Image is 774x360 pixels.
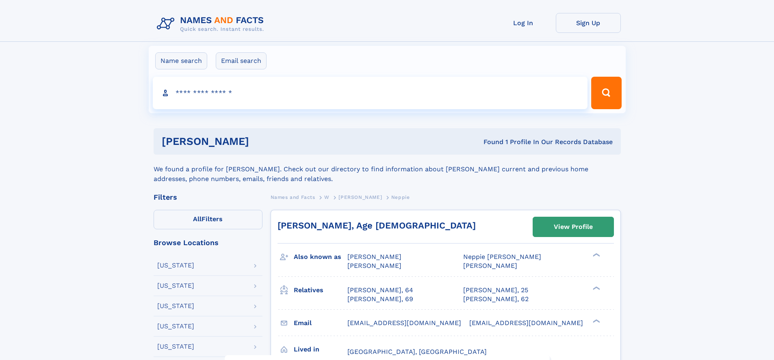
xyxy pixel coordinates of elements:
div: Browse Locations [154,239,262,246]
div: Filters [154,194,262,201]
span: Neppie [PERSON_NAME] [463,253,541,261]
h3: Lived in [294,343,347,356]
div: We found a profile for [PERSON_NAME]. Check out our directory to find information about [PERSON_N... [154,155,621,184]
span: [PERSON_NAME] [347,253,401,261]
span: [EMAIL_ADDRESS][DOMAIN_NAME] [469,319,583,327]
a: Sign Up [556,13,621,33]
a: [PERSON_NAME], 69 [347,295,413,304]
h3: Also known as [294,250,347,264]
div: [US_STATE] [157,343,194,350]
label: Email search [216,52,267,69]
label: Name search [155,52,207,69]
input: search input [153,77,588,109]
div: Found 1 Profile In Our Records Database [366,138,613,147]
a: W [324,192,330,202]
span: [PERSON_NAME] [347,262,401,269]
span: [GEOGRAPHIC_DATA], [GEOGRAPHIC_DATA] [347,348,487,356]
a: View Profile [533,217,614,237]
div: [US_STATE] [157,262,194,269]
a: [PERSON_NAME] [338,192,382,202]
span: W [324,194,330,200]
button: Search Button [591,77,621,109]
a: [PERSON_NAME], 25 [463,286,528,295]
a: Names and Facts [271,192,315,202]
div: [US_STATE] [157,323,194,330]
div: [US_STATE] [157,282,194,289]
span: [PERSON_NAME] [463,262,517,269]
div: ❯ [591,285,601,291]
a: Log In [491,13,556,33]
span: [EMAIL_ADDRESS][DOMAIN_NAME] [347,319,461,327]
h3: Relatives [294,283,347,297]
span: Neppie [391,194,410,200]
div: View Profile [554,218,593,236]
div: ❯ [591,252,601,258]
div: [US_STATE] [157,303,194,309]
a: [PERSON_NAME], 62 [463,295,529,304]
img: Logo Names and Facts [154,13,271,35]
a: [PERSON_NAME], Age [DEMOGRAPHIC_DATA] [278,220,476,231]
label: Filters [154,210,262,229]
a: [PERSON_NAME], 64 [347,286,413,295]
span: [PERSON_NAME] [338,194,382,200]
h1: [PERSON_NAME] [162,136,366,147]
span: All [193,215,202,223]
h3: Email [294,316,347,330]
div: ❯ [591,318,601,323]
